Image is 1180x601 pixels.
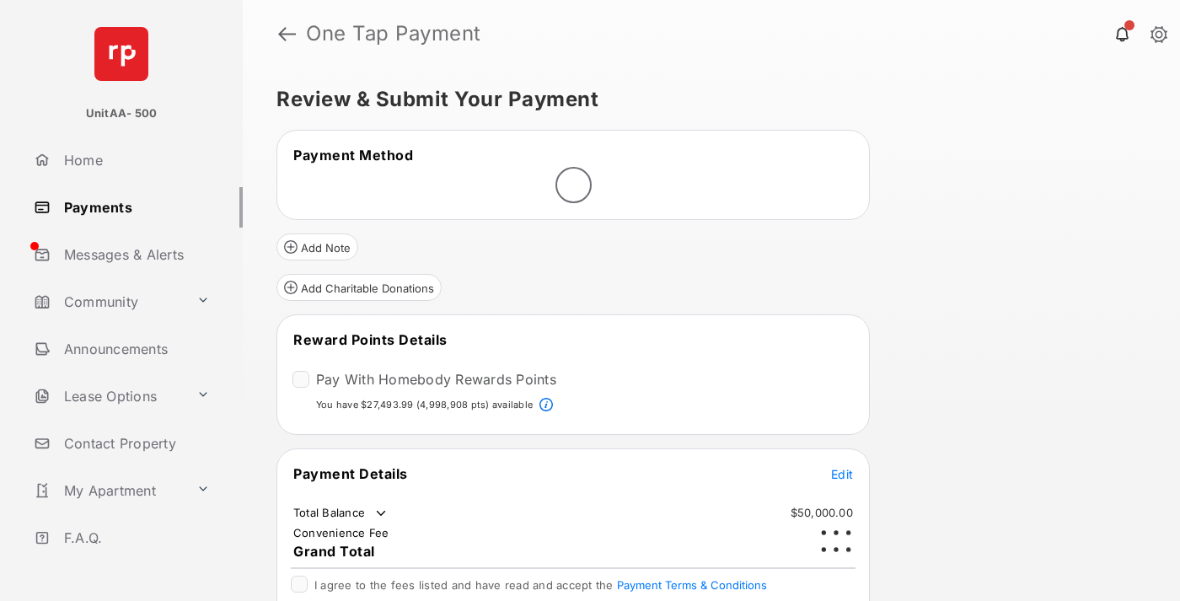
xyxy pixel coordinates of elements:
span: Payment Method [293,147,413,164]
a: Messages & Alerts [27,234,243,275]
button: I agree to the fees listed and have read and accept the [617,578,767,592]
a: Community [27,282,190,322]
button: Edit [831,465,853,482]
h5: Review & Submit Your Payment [276,89,1133,110]
span: Payment Details [293,465,408,482]
p: UnitAA- 500 [86,105,158,122]
a: F.A.Q. [27,518,243,558]
td: Total Balance [292,505,389,522]
a: My Apartment [27,470,190,511]
a: Home [27,140,243,180]
button: Add Charitable Donations [276,274,442,301]
td: Convenience Fee [292,525,390,540]
button: Add Note [276,233,358,260]
span: Edit [831,467,853,481]
img: svg+xml;base64,PHN2ZyB4bWxucz0iaHR0cDovL3d3dy53My5vcmcvMjAwMC9zdmciIHdpZHRoPSI2NCIgaGVpZ2h0PSI2NC... [94,27,148,81]
span: Grand Total [293,543,375,560]
label: Pay With Homebody Rewards Points [316,371,556,388]
p: You have $27,493.99 (4,998,908 pts) available [316,398,533,412]
span: Reward Points Details [293,331,448,348]
span: I agree to the fees listed and have read and accept the [314,578,767,592]
strong: One Tap Payment [306,24,481,44]
a: Lease Options [27,376,190,416]
a: Contact Property [27,423,243,464]
a: Announcements [27,329,243,369]
a: Payments [27,187,243,228]
td: $50,000.00 [790,505,854,520]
